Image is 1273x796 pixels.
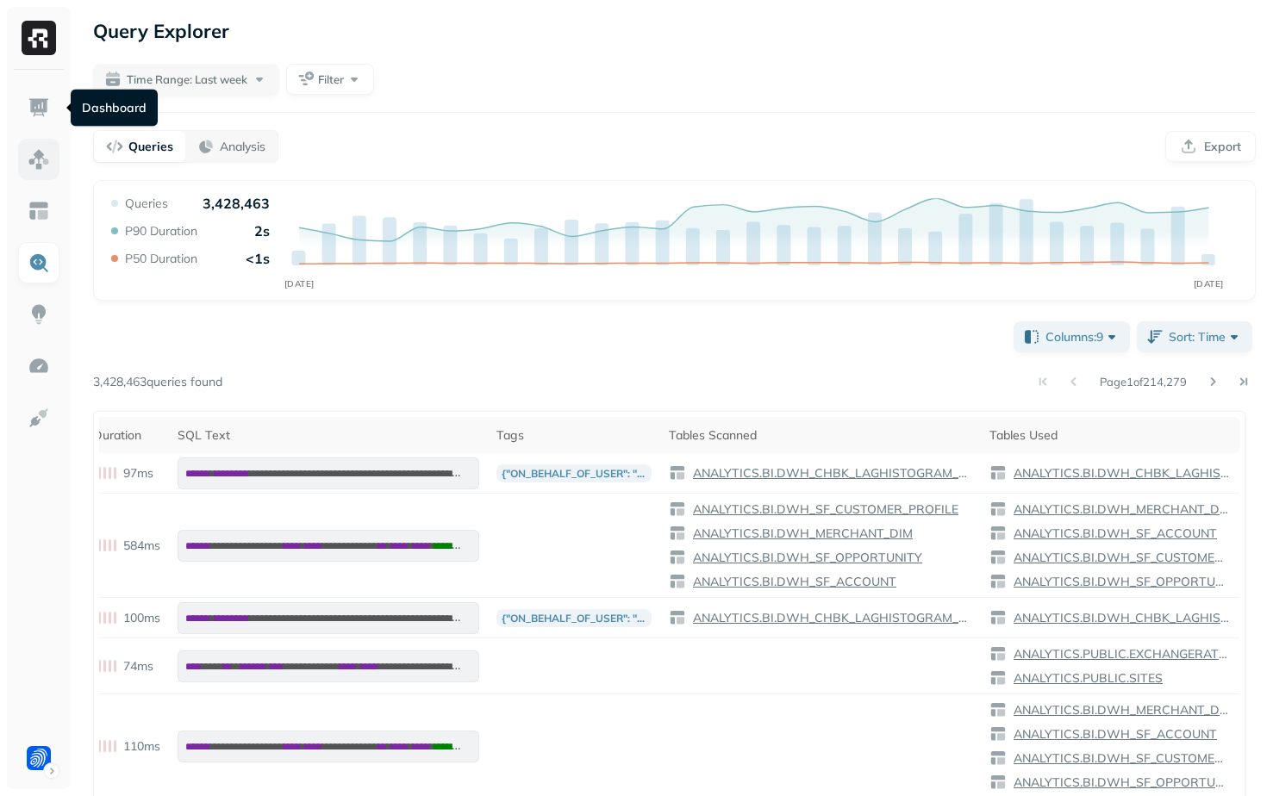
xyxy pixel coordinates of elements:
p: ANALYTICS.BI.DWH_SF_ACCOUNT [1010,726,1217,743]
div: Dashboard [71,90,158,127]
p: Analysis [220,139,265,155]
p: ANALYTICS.BI.DWH_SF_OPPORTUNITY [1010,574,1231,590]
img: Assets [28,148,50,171]
img: table [989,645,1007,662]
img: table [989,774,1007,791]
img: Optimization [28,355,50,377]
a: ANALYTICS.PUBLIC.SITES [1007,670,1163,687]
span: Sort: Time [1169,328,1243,345]
p: 110ms [123,738,160,755]
div: Tables Used [989,427,1231,444]
img: Dashboard [28,96,50,119]
p: 3,428,463 [203,195,270,212]
img: table [989,464,1007,482]
p: ANALYTICS.BI.DWH_SF_CUSTOMER_PROFILE [1010,750,1231,767]
a: ANALYTICS.BI.DWH_CHBK_LAGHISTOGRAM_FACT [686,610,972,626]
p: ANALYTICS.BI.DWH_SF_OPPORTUNITY [690,550,922,566]
p: ANALYTICS.BI.DWH_CHBK_LAGHISTOGRAM_FACT [690,465,972,482]
button: Filter [286,64,374,95]
img: table [669,549,686,566]
p: P90 Duration [125,223,197,239]
p: ANALYTICS.BI.DWH_SF_ACCOUNT [1010,525,1217,542]
p: 2s [254,222,270,239]
a: ANALYTICS.BI.DWH_CHBK_LAGHISTOGRAM_FACT [1007,610,1231,626]
div: Tags [496,427,652,444]
button: Sort: Time [1137,321,1252,352]
p: Queries [128,139,173,155]
p: ANALYTICS.BI.DWH_SF_OPPORTUNITY [1010,774,1231,791]
tspan: [DATE] [284,278,315,289]
button: Export [1165,131,1256,162]
img: table [669,609,686,626]
a: ANALYTICS.BI.DWH_SF_CUSTOMER_PROFILE [1007,550,1231,566]
div: SQL Text [178,427,479,444]
p: {"on_behalf_of_user": "a99b1fb2-0951-4189-83de-c540ac2dadb9", "databricks_notebook_path": "/Repos... [496,464,652,482]
p: Queries [125,196,168,212]
button: Time Range: Last week [93,64,279,95]
a: ANALYTICS.BI.DWH_CHBK_LAGHISTOGRAM_FACT [1007,465,1231,482]
p: ANALYTICS.BI.DWH_CHBK_LAGHISTOGRAM_FACT [690,610,972,626]
p: Page 1 of 214,279 [1100,374,1187,389]
p: 100ms [123,610,160,626]
img: table [989,501,1007,518]
tspan: [DATE] [1194,278,1224,289]
img: Asset Explorer [28,200,50,222]
p: ANALYTICS.BI.DWH_MERCHANT_DIM [1010,501,1231,518]
button: Columns:9 [1014,321,1130,352]
img: table [989,549,1007,566]
a: ANALYTICS.BI.DWH_MERCHANT_DIM [1007,702,1231,718]
img: table [669,573,686,590]
img: table [669,525,686,542]
a: ANALYTICS.BI.DWH_SF_ACCOUNT [686,574,896,590]
p: 74ms [123,658,153,675]
a: ANALYTICS.BI.DWH_CHBK_LAGHISTOGRAM_FACT [686,465,972,482]
span: Filter [318,72,344,88]
img: table [989,525,1007,542]
p: 97ms [123,465,153,482]
img: table [989,669,1007,687]
a: ANALYTICS.BI.DWH_SF_CUSTOMER_PROFILE [686,501,958,518]
a: ANALYTICS.BI.DWH_MERCHANT_DIM [686,525,913,542]
p: 584ms [123,538,160,554]
span: Columns: 9 [1045,328,1120,345]
p: ANALYTICS.BI.DWH_CHBK_LAGHISTOGRAM_FACT [1010,610,1231,626]
img: table [669,464,686,482]
img: table [989,725,1007,743]
div: Tables Scanned [669,427,972,444]
a: ANALYTICS.BI.DWH_SF_CUSTOMER_PROFILE [1007,750,1231,767]
a: ANALYTICS.BI.DWH_SF_OPPORTUNITY [1007,774,1231,791]
a: ANALYTICS.BI.DWH_SF_ACCOUNT [1007,525,1217,542]
p: 3,428,463 queries found [93,374,222,390]
a: ANALYTICS.BI.DWH_MERCHANT_DIM [1007,501,1231,518]
img: table [989,573,1007,590]
img: Integrations [28,407,50,429]
img: table [669,501,686,518]
p: {"on_behalf_of_user": "a99b1fb2-0951-4189-83de-c540ac2dadb9", "databricks_notebook_path": "/Repos... [496,609,652,627]
p: ANALYTICS.BI.DWH_CHBK_LAGHISTOGRAM_FACT [1010,465,1231,482]
img: table [989,701,1007,718]
p: Query Explorer [93,16,229,47]
p: P50 Duration [125,251,197,267]
img: Ryft [22,21,56,55]
p: ANALYTICS.BI.DWH_SF_CUSTOMER_PROFILE [1010,550,1231,566]
p: ANALYTICS.BI.DWH_SF_ACCOUNT [690,574,896,590]
a: ANALYTICS.BI.DWH_SF_ACCOUNT [1007,726,1217,743]
p: ANALYTICS.BI.DWH_MERCHANT_DIM [690,525,913,542]
img: Forter [27,746,51,770]
p: <1s [246,250,270,267]
img: table [989,609,1007,626]
p: ANALYTICS.BI.DWH_SF_CUSTOMER_PROFILE [690,501,958,518]
p: ANALYTICS.BI.DWH_MERCHANT_DIM [1010,702,1231,718]
div: Duration [93,427,160,444]
a: ANALYTICS.BI.DWH_SF_OPPORTUNITY [1007,574,1231,590]
a: ANALYTICS.BI.DWH_SF_OPPORTUNITY [686,550,922,566]
span: Time Range: Last week [127,72,247,88]
p: ANALYTICS.PUBLIC.EXCHANGERATES [1010,646,1231,662]
img: table [989,749,1007,767]
p: ANALYTICS.PUBLIC.SITES [1010,670,1163,687]
img: Query Explorer [28,252,50,274]
img: Insights [28,303,50,326]
a: ANALYTICS.PUBLIC.EXCHANGERATES [1007,646,1231,662]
